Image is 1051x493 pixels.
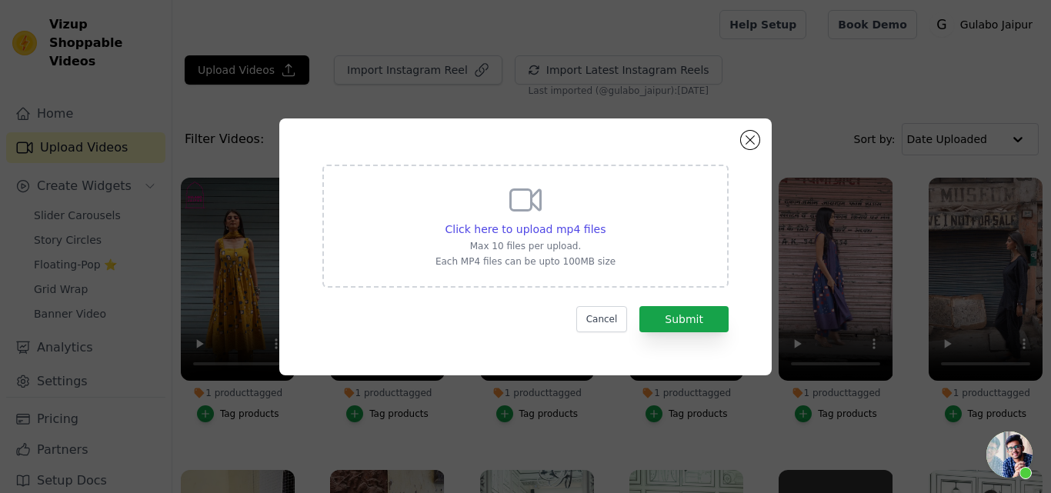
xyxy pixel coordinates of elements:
[445,223,606,235] span: Click here to upload mp4 files
[435,255,616,268] p: Each MP4 files can be upto 100MB size
[741,131,759,149] button: Close modal
[986,431,1033,478] a: Open chat
[435,240,616,252] p: Max 10 files per upload.
[639,306,729,332] button: Submit
[576,306,628,332] button: Cancel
